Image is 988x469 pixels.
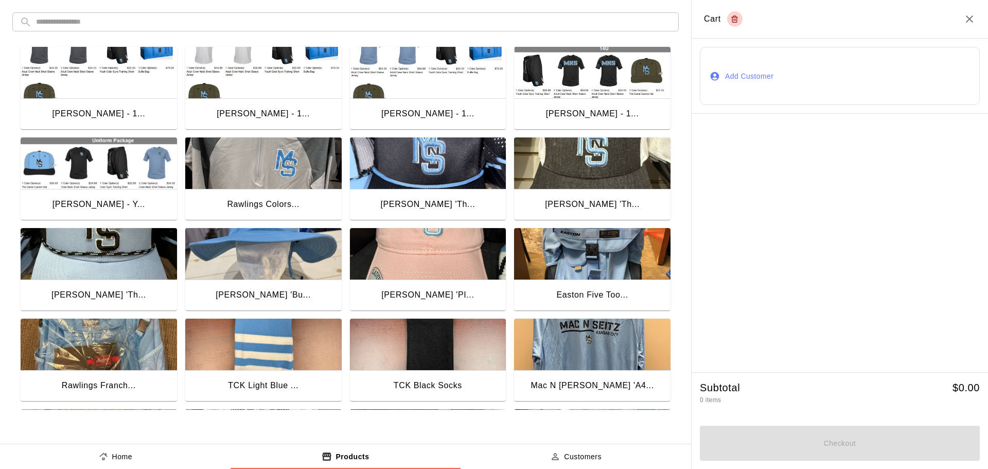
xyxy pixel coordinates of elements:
h5: Subtotal [700,381,740,395]
button: Mac N Seitz 'Bucket' Hat (Black/Blue)[PERSON_NAME] 'Bu... [185,228,342,312]
div: [PERSON_NAME] 'Th... [545,198,640,211]
img: Mac N Seitz - 17U Fall Uniform [21,47,177,98]
span: 0 items [700,396,721,404]
button: Mac N Seitz 'The Game' Graphite Trucker[PERSON_NAME] 'Th... [514,137,671,222]
img: Rawlings Hoodie - Adult & Youth [514,409,671,461]
div: Mac N [PERSON_NAME] 'A4... [531,379,654,392]
img: Mac N Seitz 'PINK' The Game Hat [350,228,506,280]
button: Mac N Seitz 'The Game' Blue Rope Trucker[PERSON_NAME] 'Th... [21,228,177,312]
button: Mac N Seitz - 15U Fall Uniform[PERSON_NAME] - 1... [350,47,506,131]
h5: $ 0.00 [952,381,980,395]
button: TCK Light Blue Socks w/ StripesTCK Light Blue ... [185,319,342,403]
img: Mac N Seitz 'The Game' Graphite Trucker [514,137,671,189]
button: Close [963,13,976,25]
img: Mac N Seitz - 16U Fall Uniform [185,47,342,98]
img: Mac N Seitz 'Bucket' Hat (Black/Blue) [185,228,342,280]
button: Mac N Seitz - Youth Uniform (Fall)[PERSON_NAME] - Y... [21,137,177,222]
img: Rawlings Short Sleeve Cage Jacket [350,409,506,461]
button: Mac N Seitz - 14U Fall Uniform[PERSON_NAME] - 1... [514,47,671,131]
img: TCK Black Socks [350,319,506,370]
button: Rawlings Colorsync Long Sleeve - GrayRawlings Colors... [185,137,342,222]
div: Easton Five Too... [556,288,628,302]
img: Mac N Seitz 'The Game' Blue Rope Trucker [21,228,177,280]
img: Mac N Seitz - 15U Fall Uniform [350,47,506,98]
div: [PERSON_NAME] - 1... [546,107,639,120]
img: Rawlings Colorsync Long Sleeve - Gray [185,137,342,189]
div: [PERSON_NAME] 'Th... [380,198,475,211]
img: Rawlings Franchise 2 Backpack [21,319,177,370]
div: [PERSON_NAME] - Y... [52,198,145,211]
div: [PERSON_NAME] - 1... [52,107,145,120]
img: Mac N Seitz - Youth Uniform (Fall) [21,137,177,189]
button: Mac N Seitz 'PINK' The Game Hat[PERSON_NAME] 'PI... [350,228,506,312]
img: Rawlings Strength T-Shirt [185,409,342,461]
div: [PERSON_NAME] - 1... [381,107,474,120]
div: Rawlings Franch... [62,379,136,392]
button: Mac N Seitz 'The Game' Neoprene Rope Trucker[PERSON_NAME] 'Th... [350,137,506,222]
div: [PERSON_NAME] - 1... [217,107,310,120]
div: Cart [704,11,743,27]
button: Mac N Seitz - 17U Fall Uniform[PERSON_NAME] - 1... [21,47,177,131]
img: Mac N Seitz 'The Game' Neoprene Rope Trucker [350,137,506,189]
button: TCK Black SocksTCK Black Socks [350,319,506,403]
img: Easton Five Tool Phenom Rolling Bag [514,228,671,280]
div: Rawlings Colors... [227,198,299,211]
div: [PERSON_NAME] 'Bu... [216,288,311,302]
p: Products [336,451,369,462]
button: Mac N Seitz - 16U Fall Uniform[PERSON_NAME] - 1... [185,47,342,131]
img: Mac N Seitz - 14U Fall Uniform [514,47,671,98]
div: TCK Black Socks [394,379,462,392]
button: Rawlings Franchise 2 BackpackRawlings Franch... [21,319,177,403]
div: TCK Light Blue ... [228,379,298,392]
p: Home [112,451,133,462]
img: Mac N Seitz 'A4' Lightweight Hoodie [514,319,671,370]
button: Add Customer [700,47,980,105]
img: Rawlings MNS Baseball T-Shirt [21,409,177,461]
img: TCK Light Blue Socks w/ Stripes [185,319,342,370]
p: Customers [564,451,602,462]
button: Easton Five Tool Phenom Rolling BagEaston Five Too... [514,228,671,312]
button: Mac N Seitz 'A4' Lightweight HoodieMac N [PERSON_NAME] 'A4... [514,319,671,403]
div: [PERSON_NAME] 'PI... [381,288,474,302]
button: Empty cart [727,11,743,27]
div: [PERSON_NAME] 'Th... [51,288,146,302]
